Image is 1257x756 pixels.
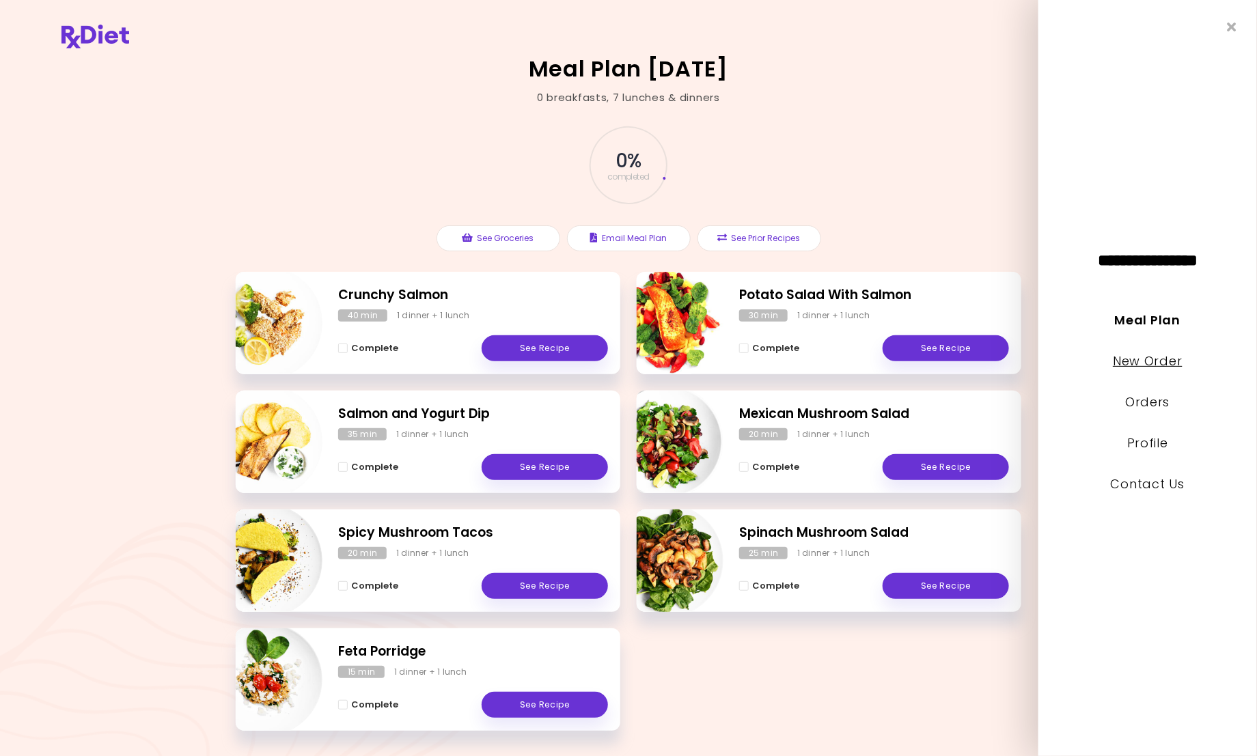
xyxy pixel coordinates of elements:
div: 1 dinner + 1 lunch [394,666,467,678]
img: Info - Spicy Mushroom Tacos [209,504,322,617]
img: Info - Mexican Mushroom Salad [610,385,723,499]
span: Complete [351,462,398,473]
div: 25 min [739,547,788,559]
button: Email Meal Plan [567,225,691,251]
span: Complete [752,462,799,473]
h2: Spinach Mushroom Salad [739,523,1009,543]
button: See Groceries [437,225,560,251]
div: 1 dinner + 1 lunch [797,428,870,440]
h2: Salmon and Yogurt Dip [338,404,608,424]
a: Profile [1127,434,1168,451]
div: 15 min [338,666,385,678]
button: Complete - Spicy Mushroom Tacos [338,578,398,594]
h2: Feta Porridge [338,642,608,662]
span: Complete [351,699,398,710]
button: Complete - Potato Salad With Salmon [739,340,799,356]
button: Complete - Salmon and Yogurt Dip [338,459,398,475]
img: RxDiet [61,25,129,48]
h2: Crunchy Salmon [338,285,608,305]
span: 0 % [616,150,641,173]
a: Orders [1125,393,1170,410]
div: 1 dinner + 1 lunch [797,547,870,559]
a: Meal Plan [1115,311,1180,328]
a: See Recipe - Crunchy Salmon [482,335,608,361]
div: 1 dinner + 1 lunch [797,309,870,322]
div: 35 min [338,428,387,440]
button: Complete - Crunchy Salmon [338,340,398,356]
img: Info - Potato Salad With Salmon [610,266,723,380]
span: Complete [752,343,799,354]
img: Info - Spinach Mushroom Salad [610,504,723,617]
div: 40 min [338,309,387,322]
a: See Recipe - Feta Porridge [482,692,608,718]
a: See Recipe - Potato Salad With Salmon [883,335,1009,361]
span: Complete [351,580,398,591]
h2: Potato Salad With Salmon [739,285,1009,305]
span: Complete [752,580,799,591]
a: See Recipe - Salmon and Yogurt Dip [482,454,608,480]
img: Info - Crunchy Salmon [209,266,322,380]
a: See Recipe - Spicy Mushroom Tacos [482,573,608,599]
div: 0 breakfasts , 7 lunches & dinners [537,90,720,106]
a: New Order [1113,352,1182,369]
span: completed [607,173,650,181]
div: 1 dinner + 1 lunch [396,428,469,440]
img: Info - Salmon and Yogurt Dip [209,385,322,499]
div: 20 min [338,547,387,559]
div: 1 dinner + 1 lunch [397,309,470,322]
div: 30 min [739,309,788,322]
h2: Spicy Mushroom Tacos [338,523,608,543]
img: Info - Feta Porridge [209,623,322,736]
a: See Recipe - Spinach Mushroom Salad [883,573,1009,599]
span: Complete [351,343,398,354]
button: Complete - Spinach Mushroom Salad [739,578,799,594]
a: See Recipe - Mexican Mushroom Salad [883,454,1009,480]
a: Contact Us [1111,475,1185,492]
button: See Prior Recipes [697,225,821,251]
h2: Meal Plan [DATE] [529,58,729,80]
i: Close [1227,20,1237,33]
h2: Mexican Mushroom Salad [739,404,1009,424]
button: Complete - Mexican Mushroom Salad [739,459,799,475]
div: 1 dinner + 1 lunch [396,547,469,559]
button: Complete - Feta Porridge [338,697,398,713]
div: 20 min [739,428,788,440]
